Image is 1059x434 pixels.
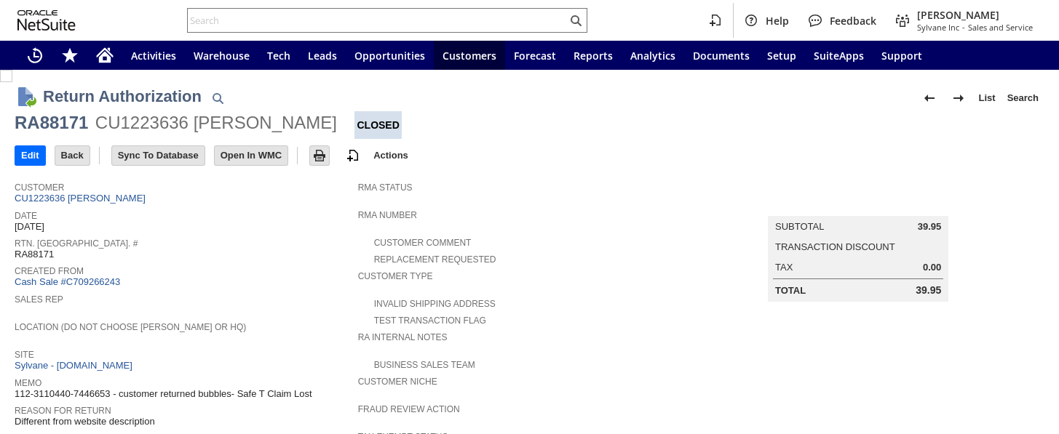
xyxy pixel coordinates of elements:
[775,241,895,252] a: Transaction Discount
[344,147,362,164] img: add-record.svg
[921,89,938,107] img: Previous
[122,41,185,70] a: Activities
[514,49,556,63] span: Forecast
[684,41,758,70] a: Documents
[374,254,496,265] a: Replacement Requested
[916,284,941,297] span: 39.95
[565,41,622,70] a: Reports
[358,182,413,193] a: RMA Status
[308,49,337,63] span: Leads
[1002,87,1044,110] a: Search
[358,271,433,281] a: Customer Type
[775,221,824,232] a: Subtotal
[358,210,417,220] a: RMA Number
[917,8,1033,22] span: [PERSON_NAME]
[622,41,684,70] a: Analytics
[87,41,122,70] a: Home
[15,350,34,360] a: Site
[374,299,496,309] a: Invalid Shipping Address
[923,262,941,273] span: 0.00
[358,332,448,342] a: RA Internal Notes
[567,12,584,29] svg: Search
[767,49,796,63] span: Setup
[267,49,290,63] span: Tech
[15,182,64,193] a: Customer
[61,47,79,64] svg: Shortcuts
[443,49,496,63] span: Customers
[873,41,931,70] a: Support
[15,249,54,260] span: RA88171
[209,89,226,107] img: Quick Find
[354,49,425,63] span: Opportunities
[630,49,675,63] span: Analytics
[434,41,505,70] a: Customers
[15,266,84,276] a: Created From
[15,111,88,134] div: RA88171
[775,262,793,273] a: Tax
[758,41,805,70] a: Setup
[574,49,613,63] span: Reports
[43,84,202,108] h1: Return Authorization
[374,238,472,248] a: Customer Comment
[15,146,45,165] input: Edit
[185,41,258,70] a: Warehouse
[962,22,965,33] span: -
[52,41,87,70] div: Shortcuts
[374,316,486,326] a: Test Transaction Flag
[346,41,434,70] a: Opportunities
[15,294,63,305] a: Sales Rep
[299,41,346,70] a: Leads
[814,49,864,63] span: SuiteApps
[131,49,176,63] span: Activities
[15,276,120,287] a: Cash Sale #C709266243
[693,49,750,63] span: Documents
[15,221,44,233] span: [DATE]
[830,14,876,28] span: Feedback
[15,360,136,371] a: Sylvane - [DOMAIN_NAME]
[917,22,959,33] span: Sylvane Inc
[766,14,789,28] span: Help
[950,89,967,107] img: Next
[15,388,312,400] span: 112-3110440-7446653 - customer returned bubbles- Safe T Claim Lost
[17,41,52,70] a: Recent Records
[15,238,138,249] a: Rtn. [GEOGRAPHIC_DATA]. #
[188,12,567,29] input: Search
[358,404,460,414] a: Fraud Review Action
[15,193,149,204] a: CU1223636 [PERSON_NAME]
[17,10,76,31] svg: logo
[15,416,155,427] span: Different from website description
[374,360,475,370] a: Business Sales Team
[768,193,948,216] caption: Summary
[968,22,1033,33] span: Sales and Service
[15,322,246,332] a: Location (Do Not Choose [PERSON_NAME] or HQ)
[26,47,44,64] svg: Recent Records
[194,49,250,63] span: Warehouse
[775,285,806,296] a: Total
[112,146,205,165] input: Sync To Database
[358,377,437,387] a: Customer Niche
[215,146,288,165] input: Open In WMC
[354,111,401,139] div: Closed
[15,211,37,221] a: Date
[881,49,922,63] span: Support
[311,147,328,164] img: Print
[95,111,337,134] div: CU1223636 [PERSON_NAME]
[258,41,299,70] a: Tech
[310,146,329,165] input: Print
[805,41,873,70] a: SuiteApps
[55,146,90,165] input: Back
[505,41,565,70] a: Forecast
[368,150,414,161] a: Actions
[918,221,942,233] span: 39.95
[15,378,41,388] a: Memo
[96,47,114,64] svg: Home
[15,406,111,416] a: Reason For Return
[973,87,1002,110] a: List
